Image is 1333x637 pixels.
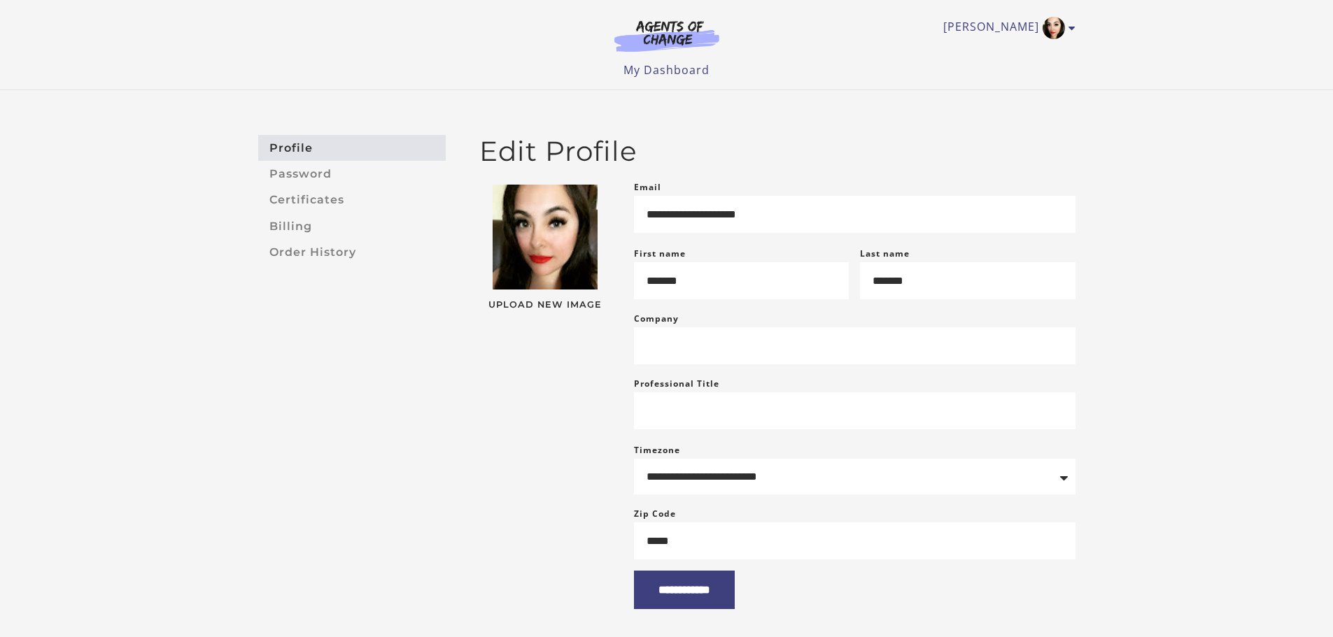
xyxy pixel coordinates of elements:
label: First name [634,248,686,259]
a: Certificates [258,187,446,213]
a: Toggle menu [943,17,1068,39]
img: Agents of Change Logo [600,20,734,52]
a: My Dashboard [623,62,710,78]
label: Last name [860,248,910,259]
a: Profile [258,135,446,161]
label: Company [634,310,679,327]
label: Professional Title [634,375,719,392]
a: Order History [258,239,446,265]
span: Upload New Image [479,301,612,310]
label: Timezone [634,444,680,456]
a: Billing [258,213,446,239]
a: Password [258,161,446,187]
h2: Edit Profile [479,135,1075,168]
label: Email [634,179,661,196]
label: Zip Code [634,506,676,522]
